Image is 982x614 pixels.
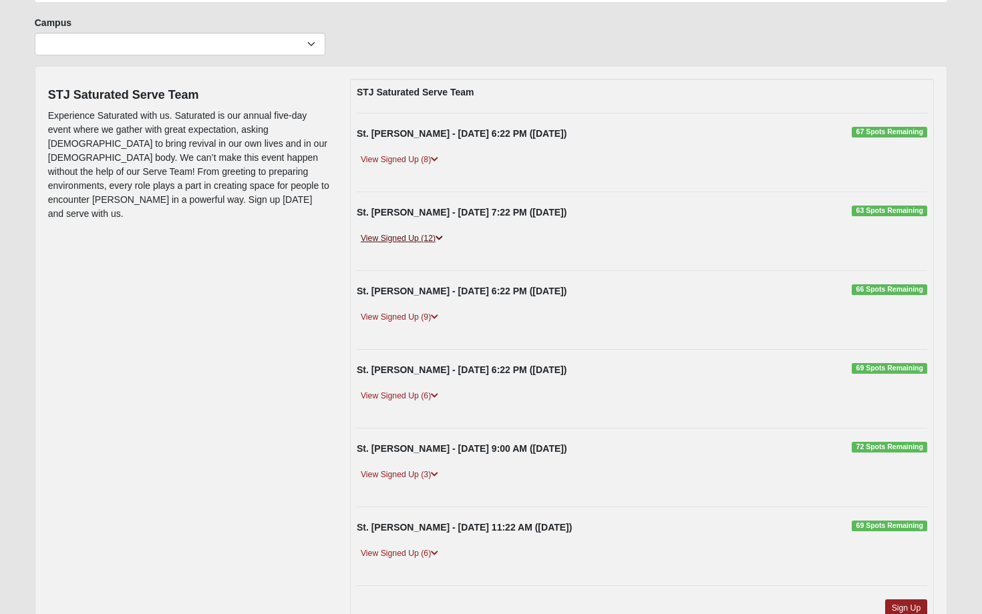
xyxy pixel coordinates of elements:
strong: St. [PERSON_NAME] - [DATE] 6:22 PM ([DATE]) [357,286,566,296]
strong: St. [PERSON_NAME] - [DATE] 6:22 PM ([DATE]) [357,364,566,375]
span: 69 Spots Remaining [852,521,927,531]
span: 63 Spots Remaining [852,206,927,216]
span: 69 Spots Remaining [852,363,927,374]
strong: St. [PERSON_NAME] - [DATE] 6:22 PM ([DATE]) [357,128,566,139]
h4: STJ Saturated Serve Team [48,88,330,103]
strong: St. [PERSON_NAME] - [DATE] 7:22 PM ([DATE]) [357,207,566,218]
strong: St. [PERSON_NAME] - [DATE] 9:00 AM ([DATE]) [357,443,567,454]
a: View Signed Up (3) [357,468,442,482]
strong: STJ Saturated Serve Team [357,87,474,97]
label: Campus [35,16,71,29]
a: View Signed Up (8) [357,153,442,167]
span: 72 Spots Remaining [852,442,927,452]
a: View Signed Up (12) [357,232,447,246]
span: 67 Spots Remaining [852,127,927,137]
strong: St. [PERSON_NAME] - [DATE] 11:22 AM ([DATE]) [357,522,572,533]
p: Experience Saturated with us. Saturated is our annual five-day event where we gather with great e... [48,109,330,221]
a: View Signed Up (9) [357,310,442,324]
span: 66 Spots Remaining [852,284,927,295]
a: View Signed Up (6) [357,547,442,561]
a: View Signed Up (6) [357,389,442,403]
